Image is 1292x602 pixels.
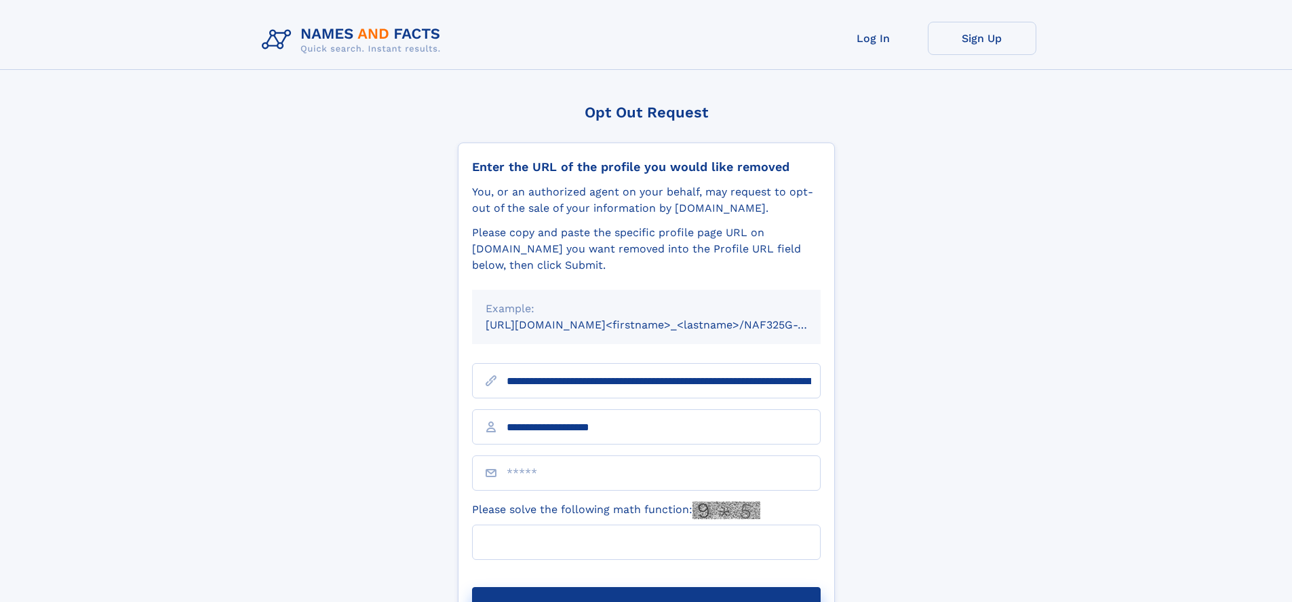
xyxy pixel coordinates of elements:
[472,225,821,274] div: Please copy and paste the specific profile page URL on [DOMAIN_NAME] you want removed into the Pr...
[472,184,821,217] div: You, or an authorized agent on your behalf, may request to opt-out of the sale of your informatio...
[458,104,835,121] div: Opt Out Request
[256,22,452,58] img: Logo Names and Facts
[472,159,821,174] div: Enter the URL of the profile you would like removed
[486,318,846,331] small: [URL][DOMAIN_NAME]<firstname>_<lastname>/NAF325G-xxxxxxxx
[819,22,928,55] a: Log In
[486,301,807,317] div: Example:
[472,502,760,519] label: Please solve the following math function:
[928,22,1036,55] a: Sign Up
